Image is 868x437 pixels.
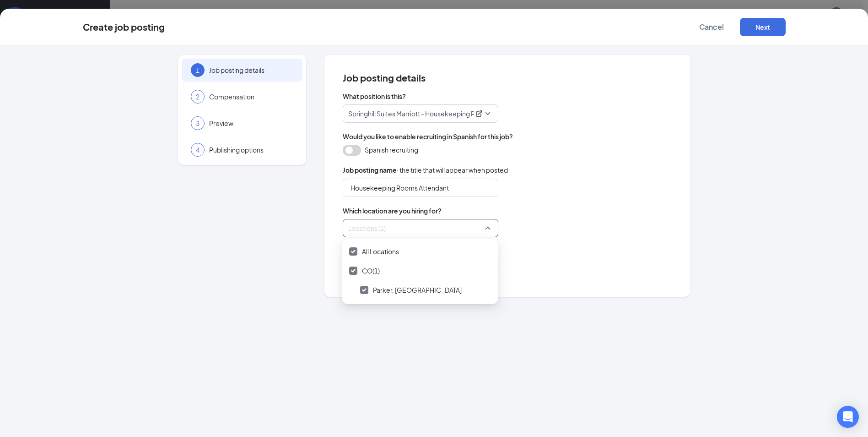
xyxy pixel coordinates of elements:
[196,92,199,101] span: 2
[362,266,380,275] span: CO(1)
[196,145,199,154] span: 4
[373,285,462,295] span: Parker, [GEOGRAPHIC_DATA]
[348,109,474,118] p: Springhill Suites Marriott - Housekeeping Rooms Attendant
[209,119,293,128] span: Preview
[837,406,859,428] div: Open Intercom Messenger
[343,165,508,175] span: · the title that will appear when posted
[362,288,367,292] img: checkbox
[699,22,724,32] span: Cancel
[343,92,672,101] span: What position is this?
[475,110,483,117] svg: ExternalLink
[689,18,734,36] button: Cancel
[196,66,199,75] span: 1
[83,22,165,32] div: Create job posting
[209,66,293,75] span: Job posting details
[196,119,199,128] span: 3
[343,166,397,174] b: Job posting name
[343,73,672,82] span: Job posting details
[348,109,485,118] div: Springhill Suites Marriott - Housekeeping Rooms Attendant
[209,145,293,154] span: Publishing options
[740,18,786,36] button: Next
[365,145,418,155] span: Spanish recruiting
[351,269,356,273] img: checkbox
[209,92,293,101] span: Compensation
[343,206,672,215] span: Which location are you hiring for?
[362,247,399,256] span: All Locations
[351,250,356,253] img: checkbox
[343,132,672,141] span: Would you like to enable recruiting in Spanish for this job?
